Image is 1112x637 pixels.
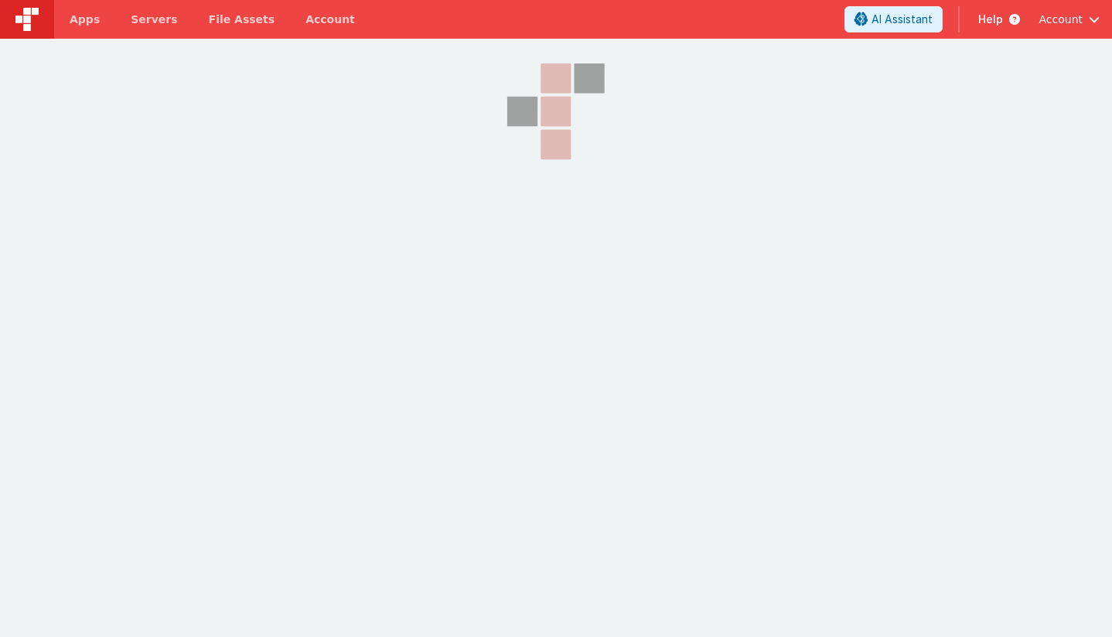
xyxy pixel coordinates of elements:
button: AI Assistant [844,6,943,33]
span: Apps [70,12,100,27]
span: Account [1039,12,1083,27]
span: AI Assistant [872,12,933,27]
span: File Assets [209,12,275,27]
button: Account [1039,12,1100,27]
span: Servers [131,12,177,27]
span: Help [978,12,1003,27]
